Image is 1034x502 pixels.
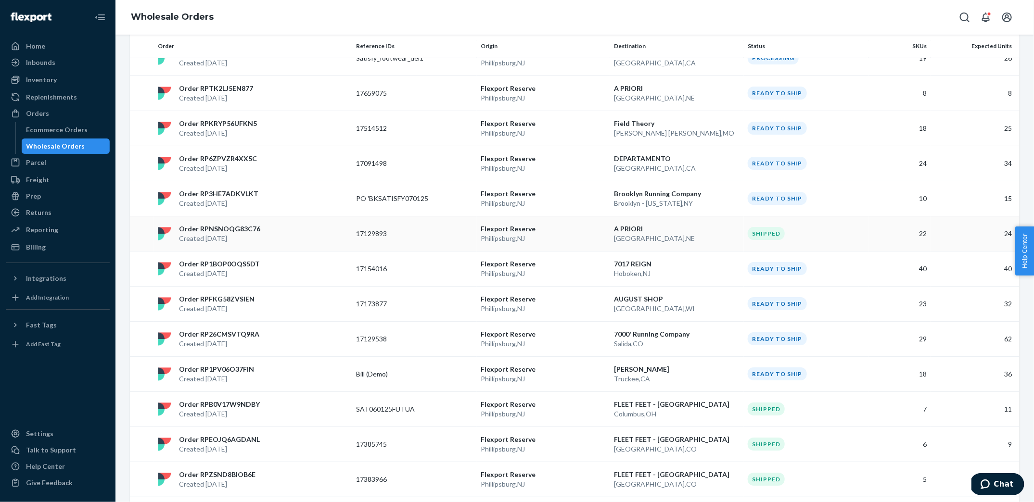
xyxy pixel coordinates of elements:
[26,191,41,201] div: Prep
[614,339,740,349] p: Salida , CO
[26,242,46,252] div: Billing
[179,269,260,278] p: Created [DATE]
[481,119,606,128] p: Flexport Reserve
[614,479,740,489] p: [GEOGRAPHIC_DATA] , CO
[481,234,606,243] p: Phillipsburg , NJ
[868,146,931,181] td: 24
[614,224,740,234] p: A PRIORI
[868,286,931,321] td: 23
[158,157,171,170] img: flexport logo
[179,444,260,454] p: Created [DATE]
[6,106,110,121] a: Orders
[931,391,1020,427] td: 11
[6,188,110,204] a: Prep
[614,199,740,208] p: Brooklyn - [US_STATE] , NY
[6,205,110,220] a: Returns
[179,329,259,339] p: Order RP26CMSVTQ9RA
[158,227,171,240] img: flexport logo
[179,470,255,479] p: Order RPZSND8BIOB6E
[356,369,433,379] p: Bill (Demo)
[614,128,740,138] p: [PERSON_NAME] [PERSON_NAME] , MO
[481,189,606,199] p: Flexport Reserve
[6,155,110,170] a: Parcel
[6,89,110,105] a: Replenishments
[26,109,49,118] div: Orders
[90,8,110,27] button: Close Navigation
[868,356,931,391] td: 18
[481,294,606,304] p: Flexport Reserve
[868,111,931,146] td: 18
[179,259,260,269] p: Order RP1BOP0OQS5DT
[748,402,785,415] div: Shipped
[179,128,257,138] p: Created [DATE]
[158,192,171,205] img: flexport logo
[154,35,352,58] th: Order
[931,216,1020,251] td: 24
[26,208,51,217] div: Returns
[158,262,171,276] img: flexport logo
[997,8,1017,27] button: Open account menu
[481,364,606,374] p: Flexport Reserve
[179,58,255,68] p: Created [DATE]
[481,199,606,208] p: Phillipsburg , NJ
[481,259,606,269] p: Flexport Reserve
[955,8,974,27] button: Open Search Box
[179,339,259,349] p: Created [DATE]
[931,427,1020,462] td: 9
[614,400,740,409] p: FLEET FEET - [GEOGRAPHIC_DATA]
[158,473,171,486] img: flexport logo
[614,234,740,243] p: [GEOGRAPHIC_DATA] , NE
[614,470,740,479] p: FLEET FEET - [GEOGRAPHIC_DATA]
[158,87,171,100] img: flexport logo
[868,216,931,251] td: 22
[179,364,254,374] p: Order RP1PV06O37FIN
[158,122,171,135] img: flexport logo
[22,138,110,154] a: Wholesale Orders
[158,332,171,346] img: flexport logo
[6,239,110,255] a: Billing
[158,402,171,416] img: flexport logo
[6,317,110,333] button: Fast Tags
[481,58,606,68] p: Phillipsburg , NJ
[748,473,785,486] div: Shipped
[131,12,214,22] a: Wholesale Orders
[868,321,931,356] td: 29
[481,435,606,444] p: Flexport Reserve
[6,459,110,474] a: Help Center
[614,435,740,444] p: FLEET FEET - [GEOGRAPHIC_DATA]
[26,75,57,85] div: Inventory
[931,356,1020,391] td: 36
[179,93,253,103] p: Created [DATE]
[481,400,606,409] p: Flexport Reserve
[179,199,258,208] p: Created [DATE]
[748,122,807,135] div: Ready to ship
[614,304,740,314] p: [GEOGRAPHIC_DATA] , WI
[868,35,931,58] th: SKUs
[610,35,743,58] th: Destination
[26,462,65,471] div: Help Center
[356,124,433,133] p: 17514512
[26,429,53,439] div: Settings
[26,58,55,67] div: Inbounds
[26,320,57,330] div: Fast Tags
[1015,226,1034,276] span: Help Center
[481,128,606,138] p: Phillipsburg , NJ
[614,84,740,93] p: A PRIORI
[481,304,606,314] p: Phillipsburg , NJ
[356,475,433,484] p: 17383966
[22,122,110,138] a: Ecommerce Orders
[744,35,868,58] th: Status
[26,225,58,235] div: Reporting
[356,194,433,203] p: PO 'BKSATISFY070125
[356,264,433,274] p: 17154016
[26,293,69,301] div: Add Integration
[614,259,740,269] p: 7017 REIGN
[931,321,1020,356] td: 62
[748,157,807,170] div: Ready to ship
[481,84,606,93] p: Flexport Reserve
[971,473,1024,497] iframe: Opens a widget where you can chat to one of our agents
[481,444,606,454] p: Phillipsburg , NJ
[931,146,1020,181] td: 34
[931,181,1020,216] td: 15
[179,119,257,128] p: Order RPKRYP56UFKN5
